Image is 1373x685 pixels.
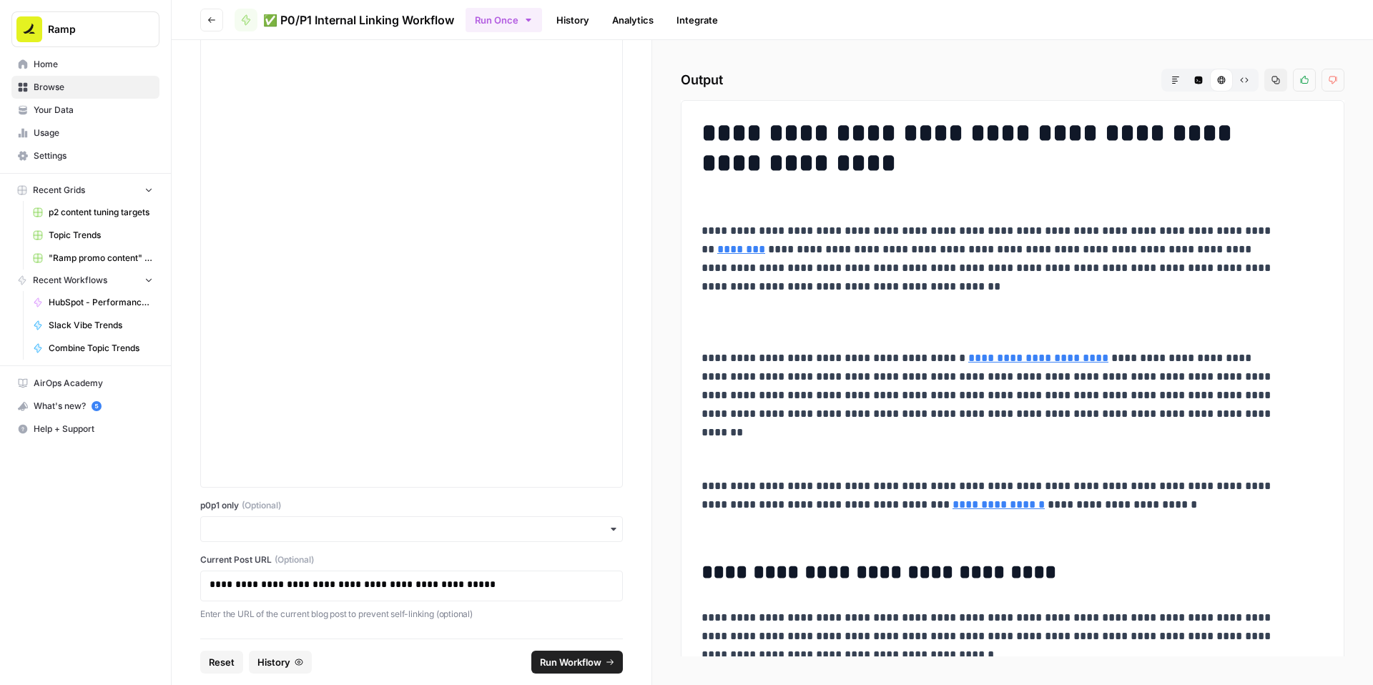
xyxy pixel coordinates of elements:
span: Home [34,58,153,71]
span: ✅ P0/P1 Internal Linking Workflow [263,11,454,29]
a: Combine Topic Trends [26,337,159,360]
span: HubSpot - Performance Tiering [49,296,153,309]
span: AirOps Academy [34,377,153,390]
a: "Ramp promo content" generator -> Publish Sanity updates [26,247,159,270]
img: Ramp Logo [16,16,42,42]
label: Current Post URL [200,553,623,566]
div: What's new? [12,395,159,417]
a: Slack Vibe Trends [26,314,159,337]
button: Reset [200,651,243,674]
button: Run Once [466,8,542,32]
button: Recent Workflows [11,270,159,291]
span: p2 content tuning targets [49,206,153,219]
span: Your Data [34,104,153,117]
span: "Ramp promo content" generator -> Publish Sanity updates [49,252,153,265]
a: Analytics [604,9,662,31]
div: Copy [1247,54,1269,66]
span: Browse [34,81,153,94]
text: 5 [94,403,98,410]
button: History [249,651,312,674]
span: Slack Vibe Trends [49,319,153,332]
button: What's new? 5 [11,395,159,418]
span: (Optional) [242,499,281,512]
a: HubSpot - Performance Tiering [26,291,159,314]
a: Usage [11,122,159,144]
span: Topic Trends [49,229,153,242]
button: Recent Grids [11,179,159,201]
span: History [257,655,290,669]
span: Recent Workflows [33,274,107,287]
a: Settings [11,144,159,167]
span: (Optional) [275,553,314,566]
a: p2 content tuning targets [26,201,159,224]
a: History [548,9,598,31]
button: Help + Support [11,418,159,440]
button: Workspace: Ramp [11,11,159,47]
span: Combine Topic Trends [49,342,153,355]
span: Help + Support [34,423,153,435]
a: Home [11,53,159,76]
button: Run Workflow [531,651,623,674]
a: Browse [11,76,159,99]
a: Your Data [11,99,159,122]
span: Settings [34,149,153,162]
a: 5 [92,401,102,411]
label: p0p1 only [200,499,623,512]
span: Run Workflow [540,655,601,669]
span: Usage [34,127,153,139]
span: Reset [209,655,235,669]
a: ✅ P0/P1 Internal Linking Workflow [235,9,454,31]
a: AirOps Academy [11,372,159,395]
span: Recent Grids [33,184,85,197]
a: Integrate [668,9,727,31]
h2: Output [681,69,1344,92]
span: Ramp [48,22,134,36]
p: Enter the URL of the current blog post to prevent self-linking (optional) [200,607,623,621]
a: Topic Trends [26,224,159,247]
